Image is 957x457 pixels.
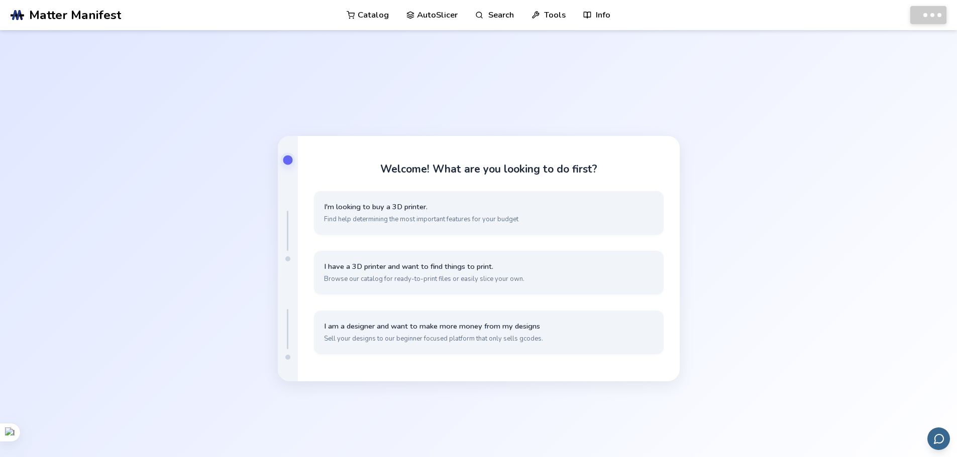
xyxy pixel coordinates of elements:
button: I am a designer and want to make more money from my designsSell your designs to our beginner focu... [314,311,664,354]
span: I have a 3D printer and want to find things to print. [324,262,654,271]
h1: Welcome! What are you looking to do first? [380,163,597,175]
span: I am a designer and want to make more money from my designs [324,322,654,331]
span: Find help determining the most important features for your budget [324,215,654,224]
button: I'm looking to buy a 3D printer.Find help determining the most important features for your budget [314,191,664,235]
button: I have a 3D printer and want to find things to print.Browse our catalog for ready-to-print files ... [314,251,664,294]
button: Send feedback via email [927,427,950,450]
span: Sell your designs to our beginner focused platform that only sells gcodes. [324,334,654,343]
span: Matter Manifest [29,8,121,22]
span: I'm looking to buy a 3D printer. [324,202,654,212]
span: Browse our catalog for ready-to-print files or easily slice your own. [324,274,654,283]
